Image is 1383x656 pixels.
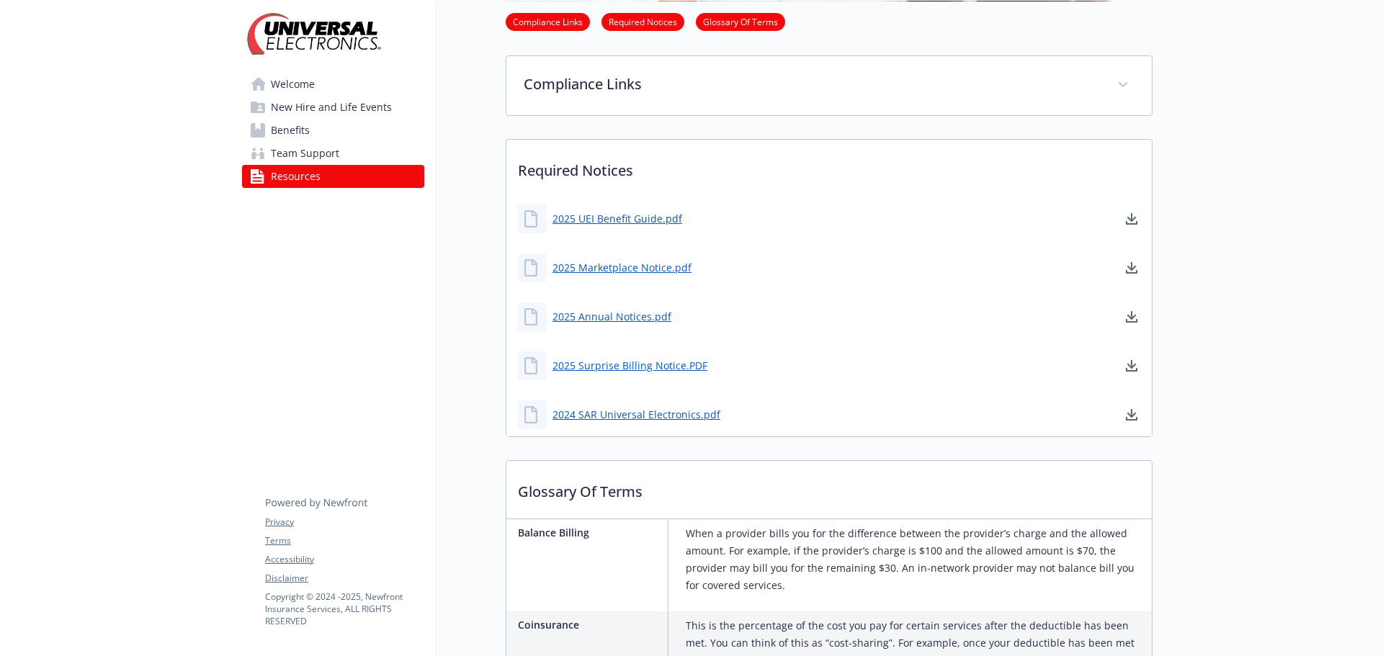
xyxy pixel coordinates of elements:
a: Compliance Links [506,14,590,27]
span: Welcome [271,73,315,96]
a: 2025 Marketplace Notice.pdf [552,260,691,275]
a: download document [1123,308,1140,325]
a: download document [1123,406,1140,423]
div: Compliance Links [506,56,1152,115]
a: Glossary Of Terms [696,14,785,27]
a: 2025 UEI Benefit Guide.pdf [552,211,682,226]
span: Resources [271,165,321,188]
a: download document [1123,357,1140,374]
span: New Hire and Life Events [271,96,392,119]
a: Benefits [242,119,424,142]
a: download document [1123,259,1140,277]
span: Benefits [271,119,310,142]
a: Team Support [242,142,424,165]
a: 2025 Surprise Billing Notice.PDF [552,358,707,373]
p: When a provider bills you for the difference between the provider’s charge and the allowed amount... [686,525,1146,594]
a: New Hire and Life Events [242,96,424,119]
p: Compliance Links [524,73,1100,95]
a: download document [1123,210,1140,228]
a: Accessibility [265,553,424,566]
span: Team Support [271,142,339,165]
p: Copyright © 2024 - 2025 , Newfront Insurance Services, ALL RIGHTS RESERVED [265,590,424,627]
a: Terms [265,534,424,547]
p: Coinsurance [518,617,662,632]
a: Disclaimer [265,572,424,585]
p: Glossary Of Terms [506,461,1152,514]
a: Resources [242,165,424,188]
a: Privacy [265,516,424,529]
a: 2025 Annual Notices.pdf [552,309,671,324]
a: 2024 SAR Universal Electronics.pdf [552,407,720,422]
p: Required Notices [506,140,1152,193]
a: Required Notices [601,14,684,27]
a: Welcome [242,73,424,96]
p: Balance Billing [518,525,662,540]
